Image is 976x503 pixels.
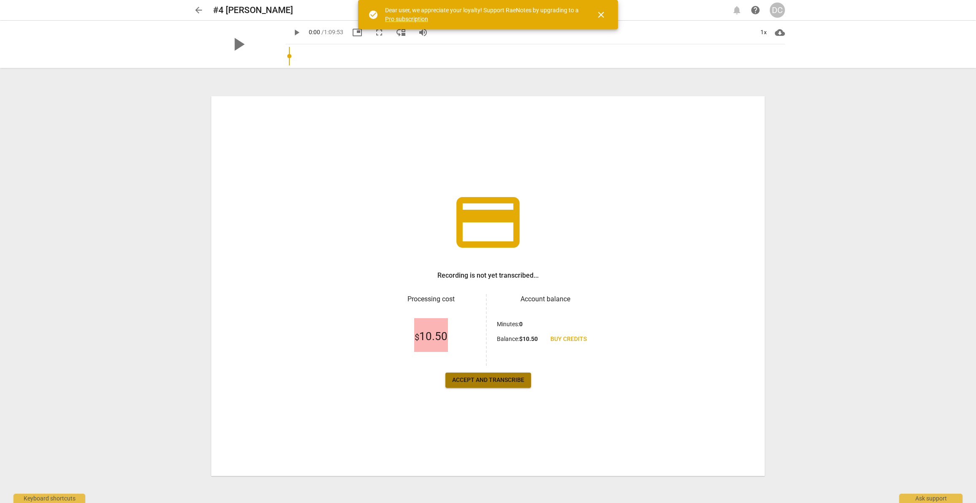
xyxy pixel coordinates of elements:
button: Play [289,25,304,40]
span: close [596,10,606,20]
span: Accept and transcribe [452,376,524,384]
span: help [750,5,760,15]
div: 1x [755,26,771,39]
span: fullscreen [374,27,384,38]
button: DC [770,3,785,18]
a: Pro subscription [385,16,428,22]
h2: #4 [PERSON_NAME] [213,5,293,16]
p: Minutes : [497,320,523,329]
button: Volume [415,25,431,40]
span: 0:00 [309,29,320,35]
button: Close [591,5,611,25]
button: View player as separate pane [394,25,409,40]
span: play_arrow [291,27,302,38]
span: / 1:09:53 [321,29,343,35]
span: $ [415,332,419,342]
h3: Recording is not yet transcribed... [437,270,539,281]
span: volume_up [418,27,428,38]
span: arrow_back [194,5,204,15]
button: Accept and transcribe [445,373,531,388]
button: Fullscreen [372,25,387,40]
span: credit_card [450,184,526,260]
span: 10.50 [415,330,448,343]
a: Buy credits [544,332,593,347]
h3: Account balance [497,294,593,304]
span: cloud_download [775,27,785,38]
div: Dear user, we appreciate your loyalty! Support RaeNotes by upgrading to a [385,6,581,23]
span: play_arrow [227,33,249,55]
div: Ask support [899,494,963,503]
button: Picture in picture [350,25,365,40]
div: Keyboard shortcuts [13,494,85,503]
span: check_circle [368,10,378,20]
span: picture_in_picture [352,27,362,38]
b: 0 [519,321,523,327]
p: Balance : [497,335,538,343]
span: Buy credits [550,335,587,343]
b: $ 10.50 [519,335,538,342]
span: move_down [396,27,406,38]
h3: Processing cost [383,294,479,304]
a: Help [748,3,763,18]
